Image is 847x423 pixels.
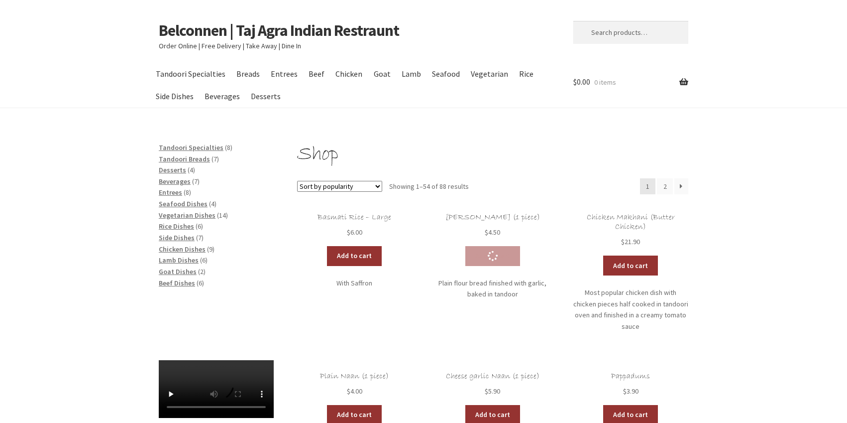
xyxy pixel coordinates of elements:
[573,287,688,332] p: Most popular chicken dish with chicken pieces half cooked in tandoori oven and finished in a crea...
[159,165,186,174] a: Desserts
[573,372,688,381] h2: Pappadums
[347,387,362,396] bdi: 4.00
[194,177,198,186] span: 7
[297,278,412,289] p: With Saffron
[369,63,395,85] a: Goat
[674,178,688,194] a: →
[159,211,215,220] a: Vegetarian Dishes
[594,78,616,87] span: 0 items
[211,199,214,208] span: 4
[515,63,538,85] a: Rice
[427,63,464,85] a: Seafood
[640,178,688,194] nav: Product Pagination
[159,40,550,52] p: Order Online | Free Delivery | Take Away | Dine In
[227,143,230,152] span: 8
[573,77,577,87] span: $
[621,237,640,246] bdi: 21.90
[151,63,230,85] a: Tandoori Specialties
[266,63,302,85] a: Entrees
[435,372,550,381] h2: Cheese garlic Naan (1 piece)
[209,245,212,254] span: 9
[657,178,673,194] a: Page 2
[304,63,329,85] a: Beef
[159,279,195,287] a: Beef Dishes
[573,213,688,248] a: Chicken Makhani (Butter Chicken) $21.90
[202,256,206,265] span: 6
[297,213,412,222] h2: Basmati Rice – Large
[327,246,382,266] a: Add to cart: “Basmati Rice - Large”
[159,222,194,231] a: Rice Dishes
[485,387,500,396] bdi: 5.90
[297,372,412,381] h2: Plain Naan (1 piece)
[347,228,362,237] bdi: 6.00
[159,143,223,152] a: Tandoori Specialties
[186,188,189,197] span: 8
[435,213,550,222] h2: [PERSON_NAME] (1 piece)
[200,267,204,276] span: 2
[151,85,198,108] a: Side Dishes
[435,372,550,397] a: Cheese garlic Naan (1 piece) $5.90
[297,213,412,238] a: Basmati Rice – Large $6.00
[397,63,425,85] a: Lamb
[347,228,350,237] span: $
[159,256,199,265] a: Lamb Dishes
[159,154,210,163] a: Tandoori Breads
[347,387,350,396] span: $
[603,256,658,276] a: Add to cart: “Chicken Makhani (Butter Chicken)”
[190,165,193,174] span: 4
[159,267,197,276] a: Goat Dishes
[198,222,201,231] span: 6
[246,85,285,108] a: Desserts
[485,387,488,396] span: $
[435,278,550,300] p: Plain flour bread finished with garlic, baked in tandoor
[485,228,488,237] span: $
[573,77,590,87] span: 0.00
[466,63,513,85] a: Vegetarian
[297,142,688,167] h1: Shop
[297,372,412,397] a: Plain Naan (1 piece) $4.00
[213,154,217,163] span: 7
[200,85,244,108] a: Beverages
[219,211,226,220] span: 14
[435,213,550,238] a: [PERSON_NAME] (1 piece) $4.50
[573,372,688,397] a: Pappadums $3.90
[159,177,191,186] a: Beverages
[573,63,688,102] a: $0.00 0 items
[640,178,656,194] span: Page 1
[159,20,399,40] a: Belconnen | Taj Agra Indian Restraunt
[389,178,469,194] p: Showing 1–54 of 88 results
[623,387,627,396] span: $
[485,228,500,237] bdi: 4.50
[331,63,367,85] a: Chicken
[159,233,195,242] a: Side Dishes
[159,63,550,108] nav: Primary Navigation
[199,279,202,287] span: 6
[623,387,638,396] bdi: 3.90
[573,213,688,232] h2: Chicken Makhani (Butter Chicken)
[573,21,688,44] input: Search products…
[621,237,625,246] span: $
[159,245,206,254] a: Chicken Dishes
[465,246,520,266] a: Add to cart: “Garlic Naan (1 piece)”
[159,188,182,197] a: Entrees
[198,233,202,242] span: 7
[297,181,382,192] select: Shop order
[231,63,264,85] a: Breads
[159,199,208,208] a: Seafood Dishes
